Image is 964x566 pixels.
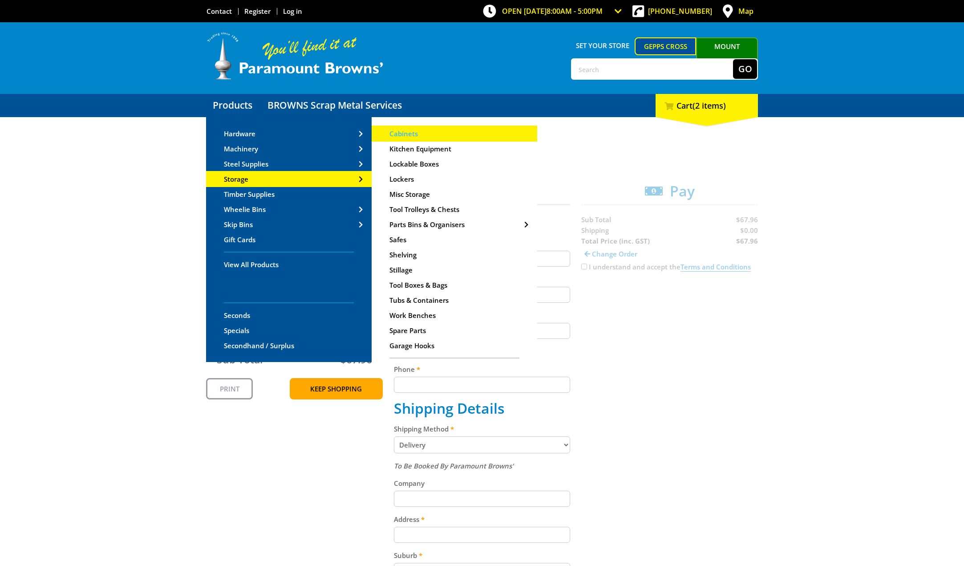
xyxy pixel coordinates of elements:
[224,311,250,320] span: Seconds
[372,157,537,171] a: Go to the Lockable Boxes page
[372,263,537,277] a: Go to the Stillage page
[394,514,571,525] label: Address
[372,278,537,292] a: Go to the Tool Boxes & Bags page
[696,37,758,71] a: Mount [PERSON_NAME]
[389,220,465,229] span: Parts Bins & Organisers
[502,6,603,16] span: OPEN [DATE]
[224,260,279,269] span: View All Products
[206,94,259,117] a: Go to the Products page
[206,378,253,399] a: Print
[206,232,372,247] a: Go to the Gift Cards page
[372,217,537,232] a: Go to the Parts Bins & Organisers page
[389,190,430,199] span: Misc Storage
[389,129,418,138] span: Cabinets
[283,7,302,16] a: Log in
[656,94,758,117] div: Cart
[389,265,413,274] span: Stillage
[372,142,537,156] a: Go to the Kitchen Equipment page
[224,205,266,214] span: Wheelie Bins
[389,235,406,244] span: Safes
[372,308,537,322] a: Go to the Work Benches page
[389,296,449,305] span: Tubs & Containers
[733,59,757,79] button: Go
[394,436,571,453] select: Please select a shipping method.
[389,250,417,259] span: Shelving
[394,527,571,543] input: Please enter your address.
[372,126,537,141] a: Go to the Cabinets page
[244,7,271,16] a: Go to the registration page
[224,235,255,244] span: Gift Cards
[372,172,537,186] a: Go to the Lockers page
[389,175,414,183] span: Lockers
[206,323,372,338] a: Go to the Specials page
[394,364,571,375] label: Phone
[372,338,537,353] a: Go to the Garage Hooks page
[372,187,537,201] a: Go to the Misc Storage page
[389,144,451,153] span: Kitchen Equipment
[547,6,603,16] span: 8:00am - 5:00pm
[224,159,268,168] span: Steel Supplies
[206,126,372,141] a: Go to the Hardware page
[394,461,514,470] em: To Be Booked By Paramount Browns'
[224,220,253,229] span: Skip Bins
[389,341,434,350] span: Garage Hooks
[207,7,232,16] a: Go to the Contact page
[206,217,372,232] a: Go to the Skip Bins page
[206,187,372,201] a: Go to the Timber Supplies page
[206,142,372,156] a: Go to the Machinery page
[261,94,409,117] a: Go to the BROWNS Scrap Metal Services page
[394,377,571,393] input: Please enter your telephone number.
[372,293,537,307] a: Go to the Tubs & Containers page
[571,37,635,53] span: Set your store
[394,400,571,417] h2: Shipping Details
[635,37,697,55] a: Gepps Cross
[206,308,372,322] a: Go to the Seconds page
[224,175,248,183] span: Storage
[394,478,571,489] label: Company
[224,144,258,153] span: Machinery
[206,338,372,353] a: Go to the Secondhand / Surplus page
[206,202,372,216] a: Go to the Wheelie Bins page
[224,326,249,335] span: Specials
[206,257,372,272] a: Go to the Products page
[372,232,537,247] a: Go to the Safes page
[372,248,537,262] a: Go to the Shelving page
[224,190,275,199] span: Timber Supplies
[394,423,571,434] label: Shipping Method
[290,378,383,399] a: Keep Shopping
[389,326,426,335] span: Spare Parts
[572,59,733,79] input: Search
[693,100,726,111] span: (2 items)
[224,129,255,138] span: Hardware
[206,31,384,81] img: Paramount Browns'
[394,550,571,561] label: Suburb
[389,205,459,214] span: Tool Trolleys & Chests
[389,311,436,320] span: Work Benches
[206,157,372,171] a: Go to the Steel Supplies page
[389,281,447,289] span: Tool Boxes & Bags
[372,202,537,216] a: Go to the Tool Trolleys & Chests page
[224,341,294,350] span: Secondhand / Surplus
[206,172,372,186] a: Go to the Storage page
[372,323,537,338] a: Go to the Spare Parts page
[389,159,439,168] span: Lockable Boxes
